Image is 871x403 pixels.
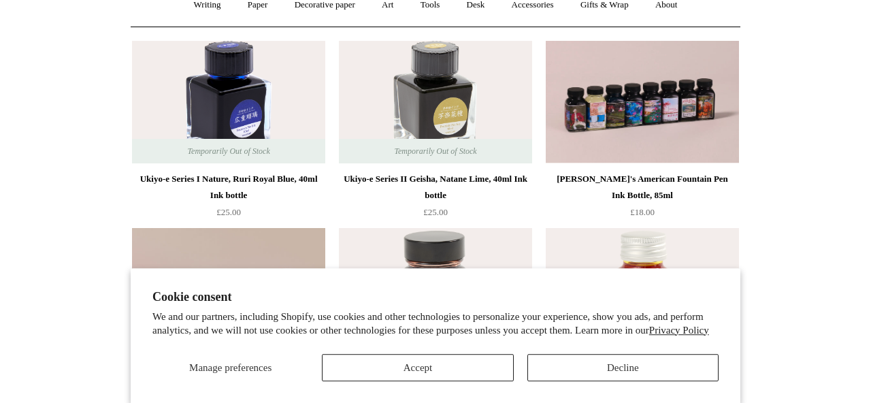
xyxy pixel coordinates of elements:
span: Temporarily Out of Stock [380,139,490,163]
button: Decline [527,354,719,381]
a: [PERSON_NAME]'s American Fountain Pen Ink Bottle, 85ml £18.00 [546,171,739,227]
p: We and our partners, including Shopify, use cookies and other technologies to personalize your ex... [152,310,719,337]
a: Noodler's American Fountain Pen Ink Bottle, 85ml Noodler's American Fountain Pen Ink Bottle, 85ml [546,41,739,163]
button: Manage preferences [152,354,308,381]
a: Japanese Sailor Studio Fountain Pen Ink Bottle, 20ml Japanese Sailor Studio Fountain Pen Ink Bott... [132,228,325,351]
img: Ukiyo-e Series I Nature, Ruri Royal Blue, 40ml Ink bottle [132,41,325,163]
span: Temporarily Out of Stock [174,139,283,163]
a: Ukiyo-e Series II Geisha, Natane Lime, 40ml Ink bottle £25.00 [339,171,532,227]
a: Ukiyo-e Series I Nature, Ruri Royal Blue, 40ml Ink bottle Ukiyo-e Series I Nature, Ruri Royal Blu... [132,41,325,163]
img: Japanese Sailor Studio Fountain Pen Ink Bottle, 20ml [132,228,325,351]
a: Natural Pigments Drawing Inks, Paris Red 30ml Natural Pigments Drawing Inks, Paris Red 30ml [339,228,532,351]
a: German Helianthus Fountain Pen Ink Bottle, 50ml German Helianthus Fountain Pen Ink Bottle, 50ml [546,228,739,351]
span: £18.00 [630,207,655,217]
img: German Helianthus Fountain Pen Ink Bottle, 50ml [546,228,739,351]
img: Ukiyo-e Series II Geisha, Natane Lime, 40ml Ink bottle [339,41,532,163]
span: £25.00 [423,207,448,217]
div: Ukiyo-e Series II Geisha, Natane Lime, 40ml Ink bottle [342,171,529,204]
div: [PERSON_NAME]'s American Fountain Pen Ink Bottle, 85ml [549,171,736,204]
img: Noodler's American Fountain Pen Ink Bottle, 85ml [546,41,739,163]
h2: Cookie consent [152,290,719,304]
img: Natural Pigments Drawing Inks, Paris Red 30ml [339,228,532,351]
span: £25.00 [216,207,241,217]
span: Manage preferences [189,362,272,373]
a: Privacy Policy [649,325,709,336]
button: Accept [322,354,513,381]
a: Ukiyo-e Series I Nature, Ruri Royal Blue, 40ml Ink bottle £25.00 [132,171,325,227]
div: Ukiyo-e Series I Nature, Ruri Royal Blue, 40ml Ink bottle [135,171,322,204]
a: Ukiyo-e Series II Geisha, Natane Lime, 40ml Ink bottle Ukiyo-e Series II Geisha, Natane Lime, 40m... [339,41,532,163]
